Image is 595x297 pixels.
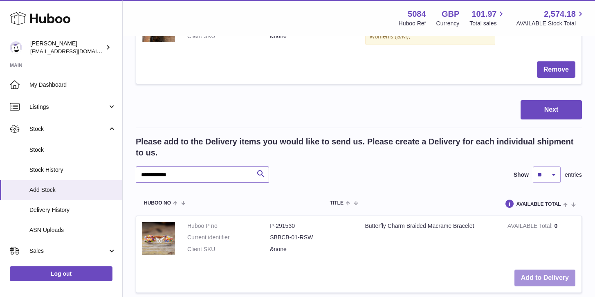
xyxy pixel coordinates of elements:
span: Stock [29,146,116,154]
button: Remove [537,61,575,78]
dd: P-291530 [270,222,353,230]
span: Stock History [29,166,116,174]
span: Total sales [469,20,506,27]
button: Next [521,100,582,119]
a: 101.97 Total sales [469,9,506,27]
button: Add to Delivery [514,270,575,286]
span: Delivery History [29,206,116,214]
span: Huboo no [144,200,171,206]
img: Butterfly Charm Braided Macrame Bracelet [142,222,175,255]
span: Option 2 = Women's (S/M); [370,25,469,40]
td: Butterfly Charm Braided Macrame Bracelet [359,216,501,264]
span: Listings [29,103,108,111]
strong: 5084 [408,9,426,20]
h2: Please add to the Delivery items you would like to send us. Please create a Delivery for each ind... [136,136,582,158]
span: Title [330,200,344,206]
img: konstantinosmouratidis@hotmail.com [10,41,22,54]
span: AVAILABLE Stock Total [516,20,585,27]
dt: Huboo P no [187,222,270,230]
span: entries [565,171,582,179]
div: [PERSON_NAME] [30,40,104,55]
span: ASN Uploads [29,226,116,234]
span: 101.97 [472,9,496,20]
span: Add Stock [29,186,116,194]
dd: SBBCB-01-RSW [270,234,353,241]
span: Sales [29,247,108,255]
a: Log out [10,266,112,281]
a: 2,574.18 AVAILABLE Stock Total [516,9,585,27]
td: 0 [501,216,582,264]
dd: &none [270,32,353,40]
strong: GBP [442,9,459,20]
dt: Current identifier [187,234,270,241]
span: AVAILABLE Total [516,202,561,207]
span: My Dashboard [29,81,116,89]
label: Show [514,171,529,179]
dt: Client SKU [187,245,270,253]
div: Currency [436,20,460,27]
strong: AVAILABLE Total [507,223,554,231]
div: Huboo Ref [399,20,426,27]
span: Stock [29,125,108,133]
span: [EMAIL_ADDRESS][DOMAIN_NAME] [30,48,120,54]
dd: &none [270,245,353,253]
dt: Client SKU [187,32,270,40]
span: 2,574.18 [544,9,576,20]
